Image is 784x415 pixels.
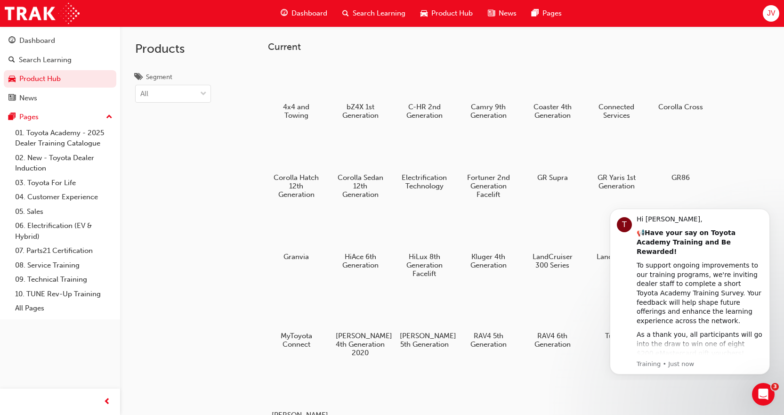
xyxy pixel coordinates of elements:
[336,332,385,357] h5: [PERSON_NAME] 4th Generation 2020
[460,210,517,273] a: Kluger 4th Generation
[273,4,335,23] a: guage-iconDashboard
[464,252,513,269] h5: Kluger 4th Generation
[335,4,413,23] a: search-iconSearch Learning
[11,301,116,316] a: All Pages
[592,103,641,120] h5: Connected Services
[268,289,324,352] a: MyToyota Connect
[588,60,645,123] a: Connected Services
[5,3,80,24] img: Trak
[19,35,55,46] div: Dashboard
[140,89,148,99] div: All
[596,200,784,380] iframe: Intercom notifications message
[464,332,513,349] h5: RAV4 5th Generation
[106,111,113,123] span: up-icon
[464,103,513,120] h5: Camry 9th Generation
[8,75,16,83] span: car-icon
[431,8,473,19] span: Product Hub
[200,88,207,100] span: down-icon
[396,289,453,352] a: [PERSON_NAME] 5th Generation
[4,30,116,108] button: DashboardSearch LearningProduct HubNews
[11,176,116,190] a: 03. Toyota For Life
[592,173,641,190] h5: GR Yaris 1st Generation
[528,252,577,269] h5: LandCruiser 300 Series
[524,289,581,352] a: RAV4 6th Generation
[4,32,116,49] a: Dashboard
[281,8,288,19] span: guage-icon
[588,210,645,273] a: LandCruiser 70
[336,173,385,199] h5: Corolla Sedan 12th Generation
[19,55,72,65] div: Search Learning
[8,37,16,45] span: guage-icon
[4,108,116,126] button: Pages
[592,332,641,340] h5: Tundra
[4,70,116,88] a: Product Hub
[135,73,142,82] span: tags-icon
[11,204,116,219] a: 05. Sales
[135,41,211,57] h2: Products
[656,103,705,111] h5: Corolla Cross
[268,41,769,52] h3: Current
[480,4,524,23] a: news-iconNews
[336,252,385,269] h5: HiAce 6th Generation
[464,173,513,199] h5: Fortuner 2nd Generation Facelift
[420,8,428,19] span: car-icon
[11,126,116,151] a: 01. Toyota Academy - 2025 Dealer Training Catalogue
[396,130,453,194] a: Electrification Technology
[460,289,517,352] a: RAV4 5th Generation
[396,210,453,281] a: HiLux 8th Generation Facelift
[332,210,388,273] a: HiAce 6th Generation
[11,190,116,204] a: 04. Customer Experience
[771,383,779,391] span: 3
[268,60,324,123] a: 4x4 and Towing
[588,130,645,194] a: GR Yaris 1st Generation
[332,60,388,123] a: bZ4X 1st Generation
[588,289,645,343] a: Tundra
[460,130,517,202] a: Fortuner 2nd Generation Facelift
[592,252,641,269] h5: LandCruiser 70
[336,103,385,120] h5: bZ4X 1st Generation
[752,383,775,406] iframe: Intercom live chat
[532,8,539,19] span: pages-icon
[528,103,577,120] h5: Coaster 4th Generation
[652,60,709,114] a: Corolla Cross
[146,73,172,82] div: Segment
[528,332,577,349] h5: RAV4 6th Generation
[763,5,779,22] button: JV
[272,252,321,261] h5: Granvia
[499,8,517,19] span: News
[488,8,495,19] span: news-icon
[11,151,116,176] a: 02. New - Toyota Dealer Induction
[528,173,577,182] h5: GR Supra
[272,173,321,199] h5: Corolla Hatch 12th Generation
[268,130,324,202] a: Corolla Hatch 12th Generation
[332,289,388,360] a: [PERSON_NAME] 4th Generation 2020
[353,8,405,19] span: Search Learning
[8,56,15,65] span: search-icon
[11,287,116,301] a: 10. TUNE Rev-Up Training
[400,173,449,190] h5: Electrification Technology
[396,60,453,123] a: C-HR 2nd Generation
[413,4,480,23] a: car-iconProduct Hub
[11,272,116,287] a: 09. Technical Training
[460,60,517,123] a: Camry 9th Generation
[8,113,16,122] span: pages-icon
[11,244,116,258] a: 07. Parts21 Certification
[524,60,581,123] a: Coaster 4th Generation
[524,130,581,185] a: GR Supra
[656,173,705,182] h5: GR86
[400,103,449,120] h5: C-HR 2nd Generation
[291,8,327,19] span: Dashboard
[11,258,116,273] a: 08. Service Training
[19,93,37,104] div: News
[767,8,775,19] span: JV
[8,94,16,103] span: news-icon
